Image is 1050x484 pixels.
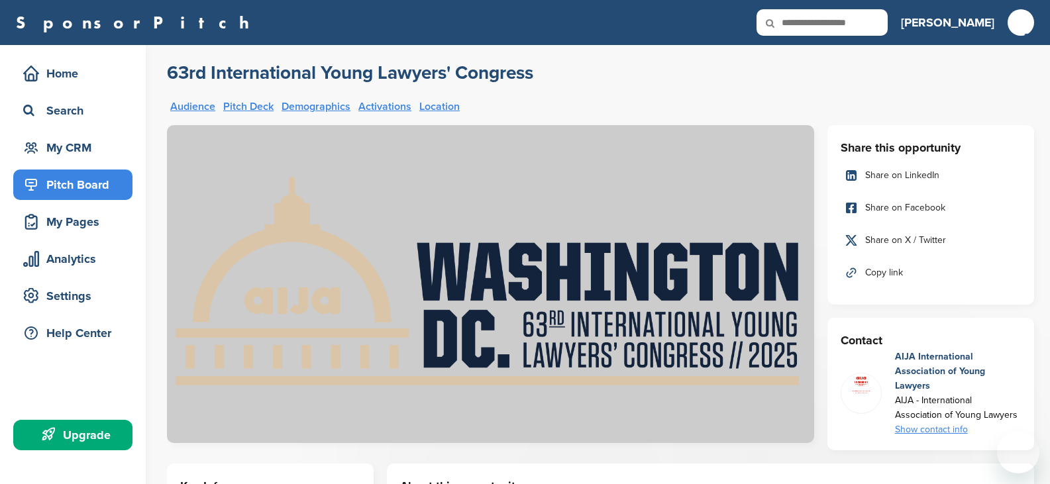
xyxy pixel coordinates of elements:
[20,62,132,85] div: Home
[16,14,258,31] a: SponsorPitch
[13,207,132,237] a: My Pages
[358,101,411,112] a: Activations
[20,423,132,447] div: Upgrade
[13,169,132,200] a: Pitch Board
[997,431,1039,473] iframe: Button to launch messaging window
[13,318,132,348] a: Help Center
[895,393,1021,422] div: AIJA - International Association of Young Lawyers
[841,194,1021,222] a: Share on Facebook
[170,101,215,112] a: Audience
[901,13,994,32] h3: [PERSON_NAME]
[20,284,132,308] div: Settings
[865,201,945,215] span: Share on Facebook
[841,162,1021,189] a: Share on LinkedIn
[223,101,274,112] a: Pitch Deck
[20,173,132,197] div: Pitch Board
[167,125,814,443] img: Sponsorpitch &
[20,321,132,345] div: Help Center
[13,420,132,450] a: Upgrade
[13,132,132,163] a: My CRM
[167,61,533,85] a: 63rd International Young Lawyers' Congress
[841,259,1021,287] a: Copy link
[865,168,939,183] span: Share on LinkedIn
[901,8,994,37] a: [PERSON_NAME]
[865,233,946,248] span: Share on X / Twitter
[20,136,132,160] div: My CRM
[841,331,1021,350] h3: Contact
[282,101,350,112] a: Demographics
[841,373,881,397] img: Image20241211132401
[20,210,132,234] div: My Pages
[865,266,903,280] span: Copy link
[895,422,1021,437] div: Show contact info
[20,99,132,122] div: Search
[419,101,460,112] a: Location
[895,350,1021,393] div: AIJA International Association of Young Lawyers
[13,244,132,274] a: Analytics
[13,95,132,126] a: Search
[13,58,132,89] a: Home
[13,281,132,311] a: Settings
[841,226,1021,254] a: Share on X / Twitter
[841,138,1021,157] h3: Share this opportunity
[20,247,132,271] div: Analytics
